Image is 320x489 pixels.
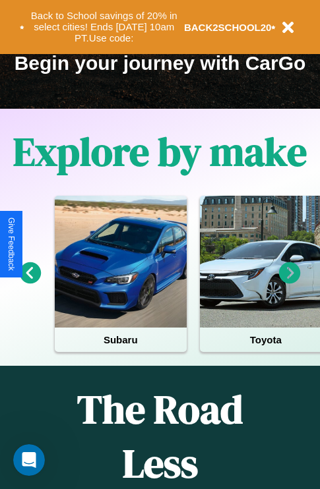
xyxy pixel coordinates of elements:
[55,328,187,352] h4: Subaru
[24,7,184,47] button: Back to School savings of 20% in select cities! Ends [DATE] 10am PT.Use code:
[184,22,272,33] b: BACK2SCHOOL20
[13,444,45,476] iframe: Intercom live chat
[7,217,16,271] div: Give Feedback
[13,125,307,179] h1: Explore by make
